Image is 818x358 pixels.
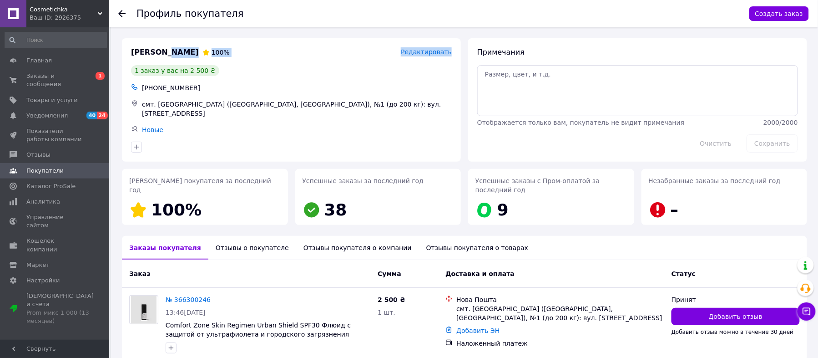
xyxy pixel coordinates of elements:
a: Фото товару [129,295,158,324]
button: Создать заказ [749,6,809,21]
span: Каталог ProSale [26,182,76,190]
span: Настройки [26,276,60,285]
div: 1 заказ у вас на 2 500 ₴ [131,65,219,76]
a: № 366300246 [166,296,211,303]
span: Статус [672,270,696,277]
span: Уведомления [26,112,68,120]
span: Главная [26,56,52,65]
span: Примечания [477,48,525,56]
span: Покупатели [26,167,64,175]
button: Добавить отзыв [672,308,800,325]
h1: Профиль покупателя [136,8,244,19]
span: 24 [97,112,107,119]
span: Отзывы [26,151,50,159]
span: Заказы и сообщения [26,72,84,88]
span: Добавить отзыв [709,312,762,321]
span: Маркет [26,261,50,269]
a: Новые [142,126,163,133]
span: 1 [96,72,105,80]
span: Отображается только вам, покупатель не видит примечания [477,119,684,126]
div: Отзывы о покупателе [208,236,296,260]
span: Редактировать [401,48,452,56]
div: Вернуться назад [118,9,126,18]
div: Нова Пошта [456,295,664,304]
div: Заказы покупателя [122,236,208,260]
span: – [671,200,679,219]
span: Аналитика [26,198,60,206]
span: Доставка и оплата [445,270,515,277]
span: Управление сайтом [26,213,84,230]
img: Фото товару [131,296,157,324]
span: [PERSON_NAME] покупателя за последний год [129,177,271,194]
div: Наложенный платеж [456,339,664,348]
span: 40 [86,112,97,119]
span: 1 шт. [378,309,395,316]
div: смт. [GEOGRAPHIC_DATA] ([GEOGRAPHIC_DATA], [GEOGRAPHIC_DATA]), №1 (до 200 кг): вул. [STREET_ADDRESS] [456,304,664,322]
span: Незабранные заказы за последний год [649,177,781,184]
div: Ваш ID: 2926375 [30,14,109,22]
span: 2000 / 2000 [763,119,798,126]
span: Добавить отзыв можно в течение 30 дней [672,329,794,335]
input: Поиск [5,32,107,48]
span: Заказ [129,270,150,277]
span: Успешные заказы за последний год [303,177,424,184]
div: Отзывы покупателя о товарах [419,236,536,260]
span: Кошелек компании [26,237,84,253]
span: Сумма [378,270,401,277]
div: Отзывы покупателя о компании [296,236,419,260]
div: [PHONE_NUMBER] [140,82,454,94]
span: Cosmetichka [30,5,98,14]
span: 100% [212,49,230,56]
span: Товары и услуги [26,96,78,104]
span: 9 [497,200,509,219]
div: смт. [GEOGRAPHIC_DATA] ([GEOGRAPHIC_DATA], [GEOGRAPHIC_DATA]), №1 (до 200 кг): вул. [STREET_ADDRESS] [140,98,454,120]
span: [DEMOGRAPHIC_DATA] и счета [26,292,94,325]
a: Comfort Zone Skin Regimen Urban Shield SPF30 Флюид с защитой от ультрафиолета и городского загряз... [166,322,351,338]
div: Принят [672,295,800,304]
div: Prom микс 1 000 (13 месяцев) [26,309,94,325]
button: Чат с покупателем [798,302,816,321]
span: Показатели работы компании [26,127,84,143]
span: 2 500 ₴ [378,296,405,303]
span: 38 [324,200,347,219]
span: Успешные заказы с Пром-оплатой за последний год [475,177,600,194]
a: Добавить ЭН [456,327,500,334]
span: 100% [151,200,202,219]
span: 13:46[DATE] [166,309,206,316]
span: [PERSON_NAME] [131,47,199,58]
